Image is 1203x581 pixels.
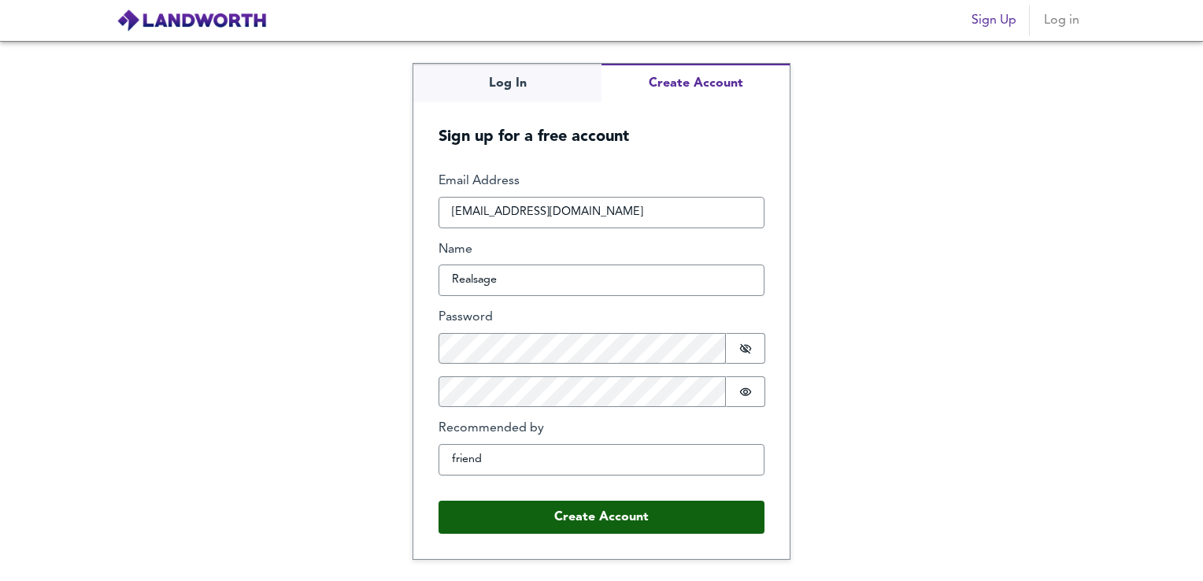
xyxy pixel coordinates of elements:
[413,64,601,102] button: Log In
[1042,9,1080,31] span: Log in
[439,420,764,438] label: Recommended by
[439,172,764,191] label: Email Address
[1036,5,1086,36] button: Log in
[413,102,790,147] h5: Sign up for a free account
[726,376,765,407] button: Show password
[601,64,790,102] button: Create Account
[439,501,764,534] button: Create Account
[439,241,764,259] label: Name
[726,333,765,364] button: Show password
[439,444,764,476] input: How did you hear of Landworth?
[439,197,764,228] input: How can we reach you?
[117,9,267,32] img: logo
[439,265,764,296] input: What should we call you?
[965,5,1023,36] button: Sign Up
[972,9,1016,31] span: Sign Up
[439,309,764,327] label: Password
